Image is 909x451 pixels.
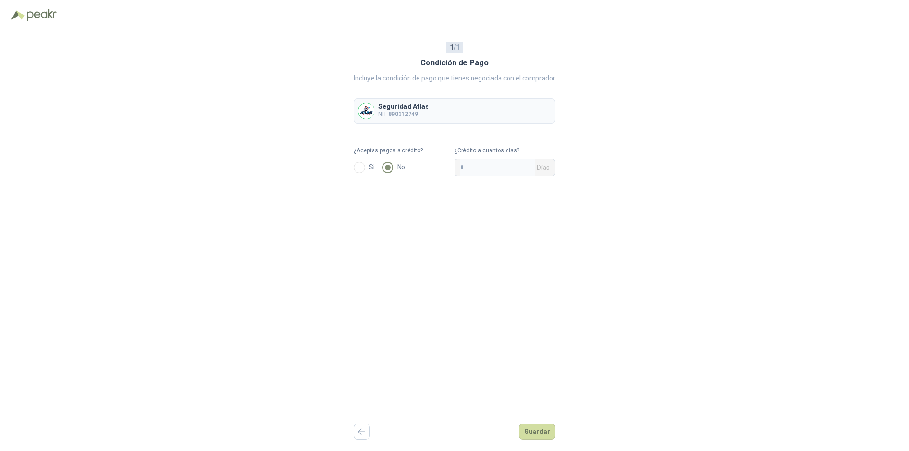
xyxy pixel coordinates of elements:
span: Días [537,159,550,176]
p: NIT [378,110,429,119]
b: 890312749 [388,111,418,117]
img: Peakr [27,9,57,21]
button: Guardar [519,424,555,440]
p: Incluye la condición de pago que tienes negociada con el comprador [354,73,555,83]
img: Company Logo [358,103,374,119]
label: ¿Aceptas pagos a crédito? [354,146,454,155]
img: Logo [11,10,25,20]
span: / 1 [450,42,460,53]
h3: Condición de Pago [420,57,489,69]
span: Si [365,162,378,172]
label: ¿Crédito a cuantos días? [454,146,555,155]
b: 1 [450,44,454,51]
span: No [393,162,409,172]
p: Seguridad Atlas [378,103,429,110]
